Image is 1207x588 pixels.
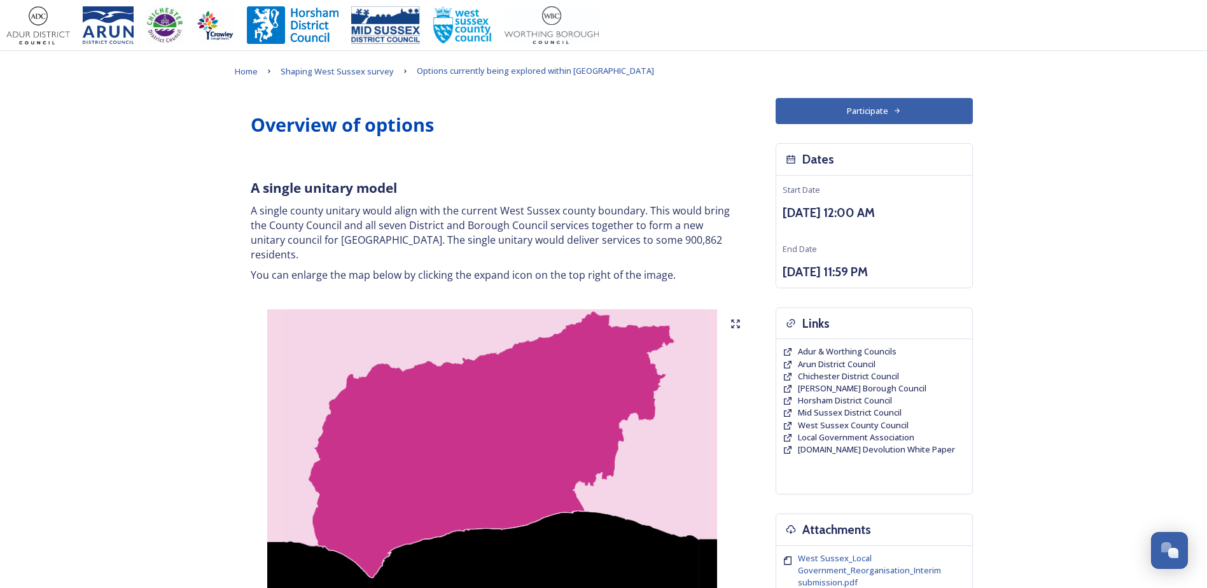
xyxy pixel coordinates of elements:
a: Home [235,64,258,79]
span: Options currently being explored within [GEOGRAPHIC_DATA] [417,65,654,76]
a: [PERSON_NAME] Borough Council [798,382,926,395]
p: You can enlarge the map below by clicking the expand icon on the top right of the image. [251,268,734,283]
p: A single county unitary would align with the current West Sussex county boundary. This would brin... [251,204,734,262]
h3: [DATE] 11:59 PM [783,263,966,281]
h3: Attachments [802,521,871,539]
a: Arun District Council [798,358,876,370]
img: 150ppimsdc%20logo%20blue.png [351,6,420,45]
span: Start Date [783,184,820,195]
span: Mid Sussex District Council [798,407,902,418]
span: West Sussex_Local Government_Reorganisation_Interim submission.pdf [798,552,941,588]
button: Open Chat [1151,532,1188,569]
span: End Date [783,243,817,255]
img: CDC%20Logo%20-%20you%20may%20have%20a%20better%20version.jpg [146,6,183,45]
h3: Links [802,314,830,333]
strong: Overview of options [251,112,434,137]
img: Arun%20District%20Council%20logo%20blue%20CMYK.jpg [83,6,134,45]
span: [DOMAIN_NAME] Devolution White Paper [798,444,955,455]
img: WSCCPos-Spot-25mm.jpg [433,6,492,45]
h3: Dates [802,150,834,169]
span: Horsham District Council [798,395,892,406]
button: Participate [776,98,973,124]
a: Mid Sussex District Council [798,407,902,419]
a: Adur & Worthing Councils [798,346,897,358]
span: Adur & Worthing Councils [798,346,897,357]
a: Local Government Association [798,431,914,444]
a: Horsham District Council [798,395,892,407]
a: Chichester District Council [798,370,899,382]
span: Home [235,66,258,77]
h3: [DATE] 12:00 AM [783,204,966,222]
a: [DOMAIN_NAME] Devolution White Paper [798,444,955,456]
span: Shaping West Sussex survey [281,66,394,77]
img: Horsham%20DC%20Logo.jpg [247,6,338,45]
img: Adur%20logo%20%281%29.jpeg [6,6,70,45]
a: West Sussex County Council [798,419,909,431]
a: Shaping West Sussex survey [281,64,394,79]
img: Crawley%20BC%20logo.jpg [196,6,234,45]
img: Worthing_Adur%20%281%29.jpg [505,6,599,45]
strong: A single unitary model [251,179,397,197]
